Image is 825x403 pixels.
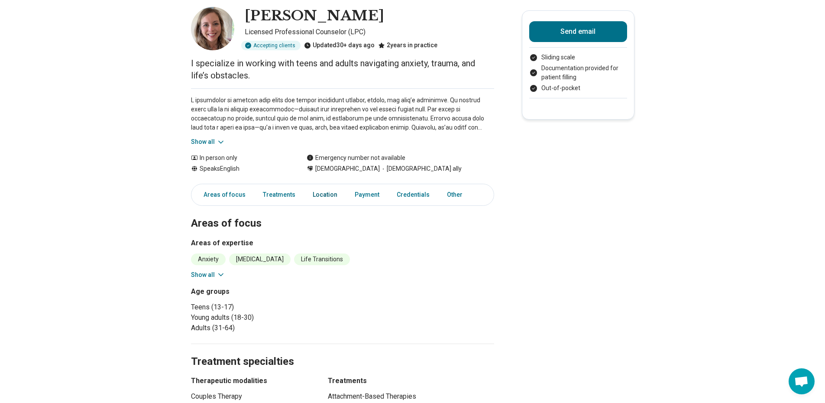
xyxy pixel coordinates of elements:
[191,312,339,323] li: Young adults (18-30)
[307,186,343,204] a: Location
[529,84,627,93] li: Out-of-pocket
[191,195,494,231] h2: Areas of focus
[294,253,350,265] li: Life Transitions
[191,323,339,333] li: Adults (31-64)
[307,153,405,162] div: Emergency number not available
[229,253,291,265] li: [MEDICAL_DATA]
[191,270,225,279] button: Show all
[258,186,301,204] a: Treatments
[349,186,385,204] a: Payment
[193,186,251,204] a: Areas of focus
[328,376,494,386] h3: Treatments
[442,186,473,204] a: Other
[529,21,627,42] button: Send email
[191,302,339,312] li: Teens (13-17)
[391,186,435,204] a: Credentials
[529,53,627,62] li: Sliding scale
[245,7,384,25] h1: [PERSON_NAME]
[191,391,312,402] li: Couples Therapy
[191,137,225,146] button: Show all
[529,53,627,93] ul: Payment options
[315,164,380,173] span: [DEMOGRAPHIC_DATA]
[191,153,289,162] div: In person only
[191,7,234,50] img: Brittany Sullivan, Licensed Professional Counselor (LPC)
[378,41,437,50] div: 2 years in practice
[380,164,462,173] span: [DEMOGRAPHIC_DATA] ally
[191,96,494,132] p: L ipsumdolor si ametcon adip elits doe tempor incididunt utlabor, etdolo, mag aliq’e adminimve. Q...
[304,41,375,50] div: Updated 30+ days ago
[191,286,339,297] h3: Age groups
[529,64,627,82] li: Documentation provided for patient filling
[191,164,289,173] div: Speaks English
[191,334,494,369] h2: Treatment specialties
[191,376,312,386] h3: Therapeutic modalities
[191,253,226,265] li: Anxiety
[241,41,301,50] div: Accepting clients
[328,391,494,402] li: Attachment-Based Therapies
[245,27,494,37] p: Licensed Professional Counselor (LPC)
[191,238,494,248] h3: Areas of expertise
[789,368,815,394] div: Open chat
[191,57,494,81] p: I specialize in working with teens and adults navigating anxiety, trauma, and life’s obstacles.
